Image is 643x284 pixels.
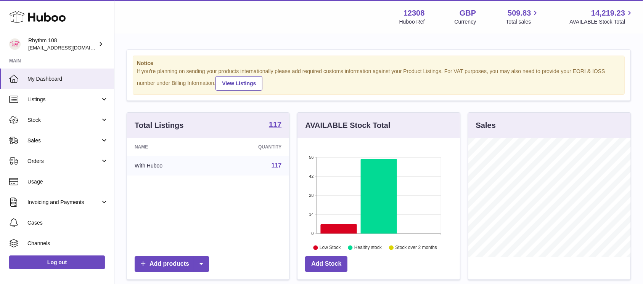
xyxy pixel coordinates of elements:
th: Quantity [212,138,289,156]
span: My Dashboard [27,75,108,83]
span: Listings [27,96,100,103]
h3: Sales [476,120,496,131]
a: Add Stock [305,256,347,272]
div: If you're planning on sending your products internationally please add required customs informati... [137,68,620,91]
span: AVAILABLE Stock Total [569,18,634,26]
span: Total sales [506,18,540,26]
text: Low Stock [320,245,341,250]
a: Log out [9,255,105,269]
h3: Total Listings [135,120,184,131]
span: 509.83 [508,8,531,18]
text: Stock over 2 months [395,245,437,250]
span: Cases [27,219,108,227]
span: [EMAIL_ADDRESS][DOMAIN_NAME] [28,45,112,51]
a: 117 [272,162,282,169]
span: 14,219.23 [591,8,625,18]
strong: Notice [137,60,620,67]
a: 509.83 Total sales [506,8,540,26]
span: Usage [27,178,108,185]
h3: AVAILABLE Stock Total [305,120,390,131]
div: Currency [455,18,476,26]
td: With Huboo [127,156,212,176]
text: 42 [309,174,314,179]
div: Rhythm 108 [28,37,97,51]
text: 14 [309,212,314,217]
text: 56 [309,155,314,160]
text: 28 [309,193,314,198]
a: 14,219.23 AVAILABLE Stock Total [569,8,634,26]
strong: 117 [269,121,281,128]
strong: 12308 [403,8,425,18]
a: Add products [135,256,209,272]
span: Stock [27,116,100,124]
strong: GBP [460,8,476,18]
span: Sales [27,137,100,144]
span: Invoicing and Payments [27,199,100,206]
span: Orders [27,158,100,165]
div: Huboo Ref [399,18,425,26]
th: Name [127,138,212,156]
text: 0 [312,231,314,236]
a: View Listings [215,76,262,91]
a: 117 [269,121,281,130]
span: Channels [27,240,108,247]
img: orders@rhythm108.com [9,38,21,50]
text: Healthy stock [354,245,382,250]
